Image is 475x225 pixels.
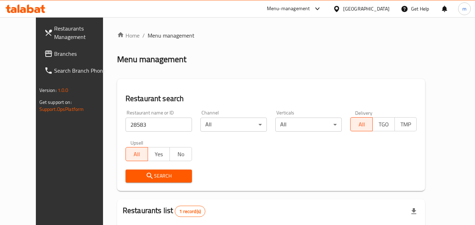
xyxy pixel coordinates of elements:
[39,20,115,45] a: Restaurants Management
[375,119,392,130] span: TGO
[372,117,395,131] button: TGO
[54,24,110,41] span: Restaurants Management
[142,31,145,40] li: /
[173,149,189,159] span: No
[54,66,110,75] span: Search Branch Phone
[117,31,140,40] a: Home
[462,5,467,13] span: m
[126,118,192,132] input: Search for restaurant name or ID..
[39,62,115,79] a: Search Branch Phone
[275,118,342,132] div: All
[151,149,167,159] span: Yes
[398,119,414,130] span: TMP
[126,147,148,161] button: All
[131,172,186,180] span: Search
[200,118,267,132] div: All
[405,203,422,220] div: Export file
[126,93,417,104] h2: Restaurant search
[126,170,192,183] button: Search
[148,31,194,40] span: Menu management
[267,5,310,13] div: Menu-management
[350,117,373,131] button: All
[39,105,84,114] a: Support.OpsPlatform
[117,31,425,40] nav: breadcrumb
[39,98,72,107] span: Get support on:
[129,149,145,159] span: All
[39,45,115,62] a: Branches
[355,110,373,115] label: Delivery
[117,54,186,65] h2: Menu management
[54,49,110,58] span: Branches
[175,208,205,215] span: 1 record(s)
[394,117,417,131] button: TMP
[130,140,143,145] label: Upsell
[353,119,370,130] span: All
[58,86,69,95] span: 1.0.0
[123,205,205,217] h2: Restaurants list
[39,86,57,95] span: Version:
[175,206,205,217] div: Total records count
[343,5,390,13] div: [GEOGRAPHIC_DATA]
[169,147,192,161] button: No
[148,147,170,161] button: Yes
